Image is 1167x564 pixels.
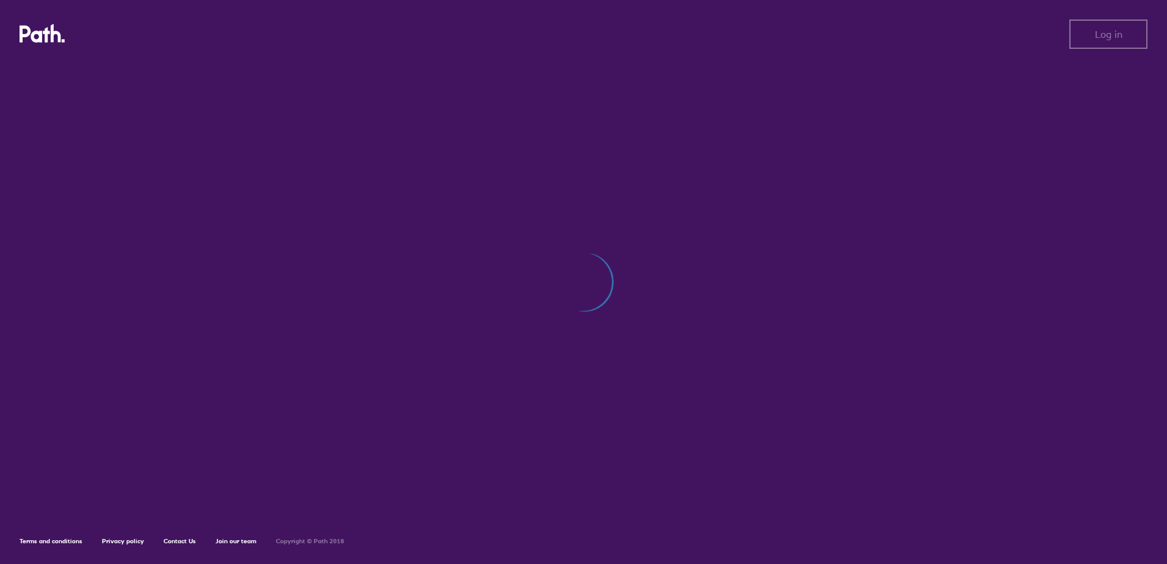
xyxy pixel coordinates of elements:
[276,538,344,545] h6: Copyright © Path 2018
[102,537,144,545] a: Privacy policy
[1095,29,1122,40] span: Log in
[20,537,82,545] a: Terms and conditions
[164,537,196,545] a: Contact Us
[215,537,256,545] a: Join our team
[1069,20,1147,49] button: Log in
